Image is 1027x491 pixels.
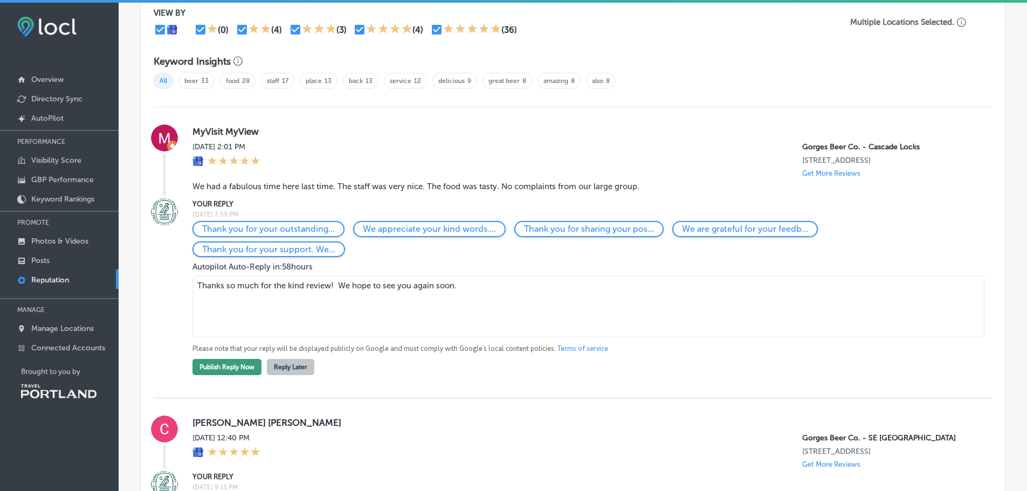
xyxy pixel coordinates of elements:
a: 33 [201,77,209,85]
p: Thank you for your outstanding review. We are pleased you had a great experience at Gorges Beer Co. [202,224,335,234]
p: We are grateful for your feedback. It is rewarding to know our efforts are recognized. [682,224,808,234]
p: VIEW BY [154,8,824,18]
a: 9 [467,77,471,85]
p: Visibility Score [31,156,81,165]
div: 3 Stars [302,23,336,36]
label: [DATE] 9:11 PM [192,483,975,491]
textarea: Thanks so much for the kind review! We hope to see you again soon. [192,276,984,337]
p: Multiple Locations Selected. [850,17,954,27]
a: service [390,77,411,85]
label: YOUR REPLY [192,473,975,481]
label: MyVisit MyView [192,126,975,137]
p: Thank you for sharing your positive experience. We look forward to welcoming you back to Gorges B... [524,224,654,234]
span: Autopilot Auto-Reply in: 58 hours [192,262,313,272]
label: [DATE] 2:01 PM [192,142,260,151]
p: Brought to you by [21,368,119,376]
p: 2724 Southeast Ankeny Street [802,447,975,456]
div: 5 Stars [208,447,260,459]
div: 1 Star [207,23,218,36]
button: Publish Reply Now [192,359,261,375]
p: GBP Performance [31,175,94,184]
div: 4 Stars [366,23,412,36]
p: Please note that your reply will be displayed publicly on Google and must comply with Google's lo... [192,344,975,354]
h3: Keyword Insights [154,56,231,67]
a: 13 [325,77,332,85]
p: Gorges Beer Co. - SE Portland [802,433,975,442]
a: delicious [438,77,465,85]
p: AutoPilot [31,114,64,123]
a: food [226,77,239,85]
div: 5 Stars [208,156,260,168]
label: [DATE] 7:59 PM [192,211,975,218]
a: also [592,77,603,85]
a: 17 [282,77,288,85]
div: 5 Stars [443,23,501,36]
a: place [306,77,322,85]
p: Photos & Videos [31,237,88,246]
div: 2 Stars [249,23,271,36]
a: 13 [366,77,373,85]
div: (3) [336,25,347,35]
div: (4) [271,25,282,35]
div: (0) [218,25,229,35]
p: Get More Reviews [802,460,860,468]
p: Gorges Beer Co. - Cascade Locks [802,142,975,151]
a: 8 [571,77,575,85]
button: Reply Later [267,359,314,375]
a: 8 [606,77,610,85]
span: All [154,73,173,89]
p: Manage Locations [31,324,94,333]
a: 12 [414,77,421,85]
a: amazing [543,77,568,85]
a: beer [184,77,198,85]
p: Keyword Rankings [31,195,94,204]
p: Posts [31,256,50,265]
div: (4) [412,25,423,35]
img: Travel Portland [21,384,97,398]
label: [PERSON_NAME] [PERSON_NAME] [192,417,975,428]
a: Terms of service [557,344,608,354]
a: 28 [242,77,250,85]
p: Get More Reviews [802,169,860,177]
p: Overview [31,75,64,84]
p: Reputation [31,275,69,285]
img: Image [151,198,178,225]
a: great beer [488,77,520,85]
img: fda3e92497d09a02dc62c9cd864e3231.png [17,17,77,37]
a: staff [267,77,279,85]
label: YOUR REPLY [192,200,975,208]
a: 8 [522,77,526,85]
a: back [349,77,363,85]
label: [DATE] 12:40 PM [192,433,260,442]
p: Thank you for your support. We are committed to providing quality service at Gorges Beer Co. [202,244,335,254]
p: We appreciate your kind words. Your satisfaction encourages us to maintain high standards. [363,224,496,234]
p: Directory Sync [31,94,82,103]
p: Connected Accounts [31,343,105,352]
div: (36) [501,25,517,35]
blockquote: We had a fabulous time here last time. The staff was very nice. The food was tasty. No complaints... [192,182,860,191]
p: 390 SW Wa Na Pa St. [802,156,975,165]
